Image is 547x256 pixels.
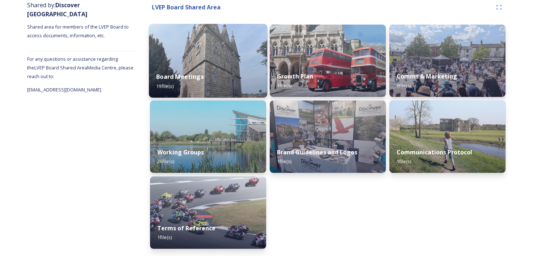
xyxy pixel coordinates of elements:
[270,101,386,173] img: 71c7b32b-ac08-45bd-82d9-046af5700af1.jpg
[27,86,101,93] span: [EMAIL_ADDRESS][DOMAIN_NAME]
[157,158,174,165] span: 26 file(s)
[277,72,313,80] strong: Growth Plan
[27,56,133,80] span: For any questions or assistance regarding the LVEP Board Shared Area Media Centre, please reach o...
[157,148,204,156] strong: Working Groups
[397,148,472,156] strong: Communications Protocol
[397,82,411,89] span: 6 file(s)
[27,1,87,18] strong: Discover [GEOGRAPHIC_DATA]
[27,1,87,18] span: Shared by:
[397,72,457,80] strong: Comms & Marketing
[150,176,266,249] img: d9b36da6-a600-4734-a8c2-d1cb49eadf6f.jpg
[156,73,204,81] strong: Board Meetings
[277,82,291,89] span: 1 file(s)
[277,158,291,165] span: 1 file(s)
[149,24,267,98] img: 5bb6497d-ede2-4272-a435-6cca0481cbbd.jpg
[397,158,411,165] span: 1 file(s)
[27,24,130,39] span: Shared area for members of the LVEP Board to access documents, information, etc.
[150,101,266,173] img: 5e704d69-6593-43ce-b5d6-cc1eb7eb219d.jpg
[152,3,221,11] strong: LVEP Board Shared Area
[389,101,505,173] img: 0c84a837-7e82-45db-8c4d-a7cc46ec2f26.jpg
[156,82,174,89] span: 19 file(s)
[277,148,357,156] strong: Brand Guidelines and Logos
[157,234,172,240] span: 1 file(s)
[389,25,505,97] img: 4f441ff7-a847-461b-aaa5-c19687a46818.jpg
[157,224,215,232] strong: Terms of Reference
[270,25,386,97] img: ed4df81f-8162-44f3-84ed-da90e9d03d77.jpg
